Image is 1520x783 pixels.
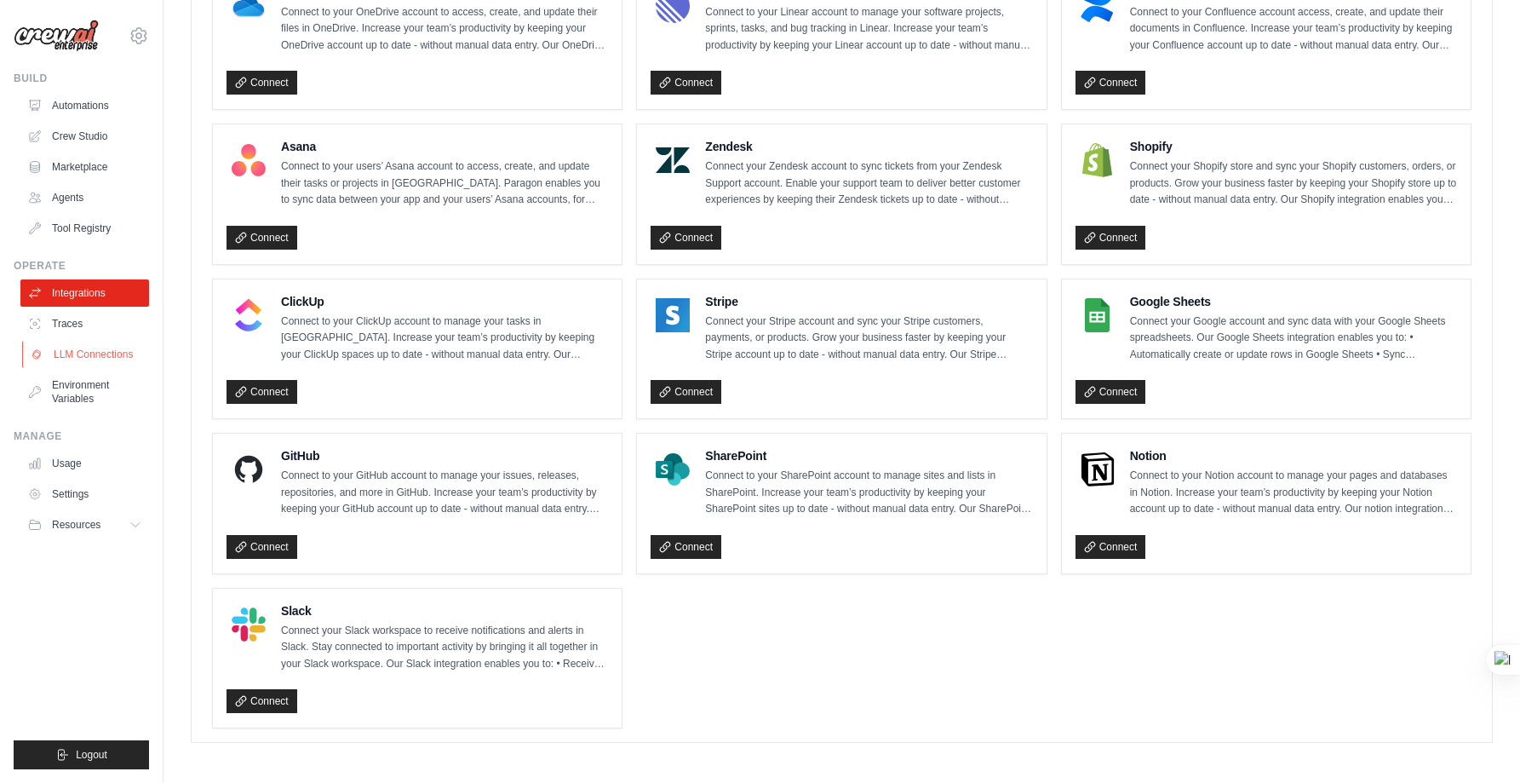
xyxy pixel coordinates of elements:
[76,748,107,762] span: Logout
[705,468,1032,518] p: Connect to your SharePoint account to manage sites and lists in SharePoint. Increase your team’s ...
[281,293,608,310] h4: ClickUp
[1081,298,1115,332] img: Google Sheets Logo
[705,158,1032,209] p: Connect your Zendesk account to sync tickets from your Zendesk Support account. Enable your suppo...
[20,215,149,242] a: Tool Registry
[52,518,100,532] span: Resources
[656,452,690,486] img: SharePoint Logo
[232,607,266,642] img: Slack Logo
[227,380,297,404] a: Connect
[705,4,1032,55] p: Connect to your Linear account to manage your software projects, sprints, tasks, and bug tracking...
[281,468,608,518] p: Connect to your GitHub account to manage your issues, releases, repositories, and more in GitHub....
[20,371,149,412] a: Environment Variables
[281,158,608,209] p: Connect to your users’ Asana account to access, create, and update their tasks or projects in [GE...
[20,153,149,181] a: Marketplace
[1130,314,1457,364] p: Connect your Google account and sync data with your Google Sheets spreadsheets. Our Google Sheets...
[14,259,149,273] div: Operate
[651,226,721,250] a: Connect
[1130,293,1457,310] h4: Google Sheets
[227,689,297,713] a: Connect
[705,447,1032,464] h4: SharePoint
[1130,447,1457,464] h4: Notion
[281,4,608,55] p: Connect to your OneDrive account to access, create, and update their files in OneDrive. Increase ...
[20,184,149,211] a: Agents
[227,226,297,250] a: Connect
[1075,380,1146,404] a: Connect
[656,143,690,177] img: Zendesk Logo
[1081,452,1115,486] img: Notion Logo
[281,447,608,464] h4: GitHub
[14,20,99,52] img: Logo
[20,310,149,337] a: Traces
[232,452,266,486] img: GitHub Logo
[281,623,608,673] p: Connect your Slack workspace to receive notifications and alerts in Slack. Stay connected to impo...
[232,298,266,332] img: ClickUp Logo
[281,314,608,364] p: Connect to your ClickUp account to manage your tasks in [GEOGRAPHIC_DATA]. Increase your team’s p...
[651,380,721,404] a: Connect
[705,293,1032,310] h4: Stripe
[227,71,297,95] a: Connect
[20,481,149,508] a: Settings
[232,143,266,177] img: Asana Logo
[705,314,1032,364] p: Connect your Stripe account and sync your Stripe customers, payments, or products. Grow your busi...
[20,450,149,477] a: Usage
[705,138,1032,155] h4: Zendesk
[20,92,149,119] a: Automations
[1130,4,1457,55] p: Connect to your Confluence account access, create, and update their documents in Confluence. Incr...
[656,298,690,332] img: Stripe Logo
[14,740,149,769] button: Logout
[1130,468,1457,518] p: Connect to your Notion account to manage your pages and databases in Notion. Increase your team’s...
[651,71,721,95] a: Connect
[20,123,149,150] a: Crew Studio
[1075,226,1146,250] a: Connect
[14,429,149,443] div: Manage
[281,138,608,155] h4: Asana
[1075,71,1146,95] a: Connect
[1130,158,1457,209] p: Connect your Shopify store and sync your Shopify customers, orders, or products. Grow your busine...
[20,511,149,538] button: Resources
[1075,535,1146,559] a: Connect
[227,535,297,559] a: Connect
[1130,138,1457,155] h4: Shopify
[14,72,149,85] div: Build
[1081,143,1115,177] img: Shopify Logo
[22,341,151,368] a: LLM Connections
[281,602,608,619] h4: Slack
[651,535,721,559] a: Connect
[20,279,149,307] a: Integrations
